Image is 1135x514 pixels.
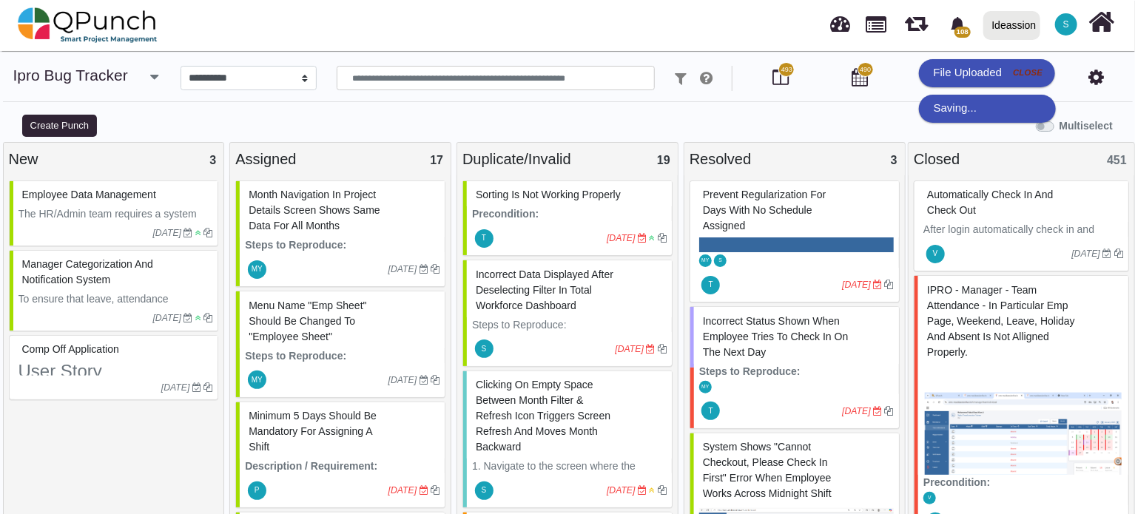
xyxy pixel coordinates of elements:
strong: Precondition: [472,208,539,220]
span: S [719,258,723,263]
span: MY [701,385,709,390]
span: P [255,487,260,494]
span: Thalha [701,276,720,294]
i: Clone [885,280,894,289]
span: #83221 [249,189,380,231]
strong: Precondition: [923,476,990,488]
i: Due Date [420,265,428,274]
div: Duplicate/Invalid [462,148,673,170]
span: #82893 [703,441,832,499]
img: qpunch-sp.fa6292f.png [18,3,158,47]
i: Clone [431,376,439,385]
span: #73546 [476,379,610,453]
span: V [928,496,932,501]
span: T [709,281,713,288]
i: Due Date [873,407,882,416]
span: Projects [866,10,887,33]
strong: Description / Requirement: [245,460,377,472]
i: [DATE] [607,485,636,496]
i: Due Date [638,234,647,243]
span: Selvarani [475,339,494,358]
span: Mohammed Yakub Raza Khan A [248,371,266,389]
a: bell fill108 [941,1,977,47]
i: close [1013,67,1043,79]
i: e.g: punch or !ticket or &Type or #Status or @username or $priority or *iteration or ^additionalf... [700,71,713,86]
span: 17 [430,154,443,166]
span: 490 [860,65,871,75]
i: Due Date [646,345,655,354]
i: [DATE] [388,375,417,385]
span: Mohammed Yakub Raza Khan A [699,381,712,393]
i: Due Date [183,229,192,237]
div: Assigned [235,148,445,170]
span: S [1063,20,1069,29]
a: Ideassion [977,1,1046,50]
p: The HR/Admin team requires a system that ensures that employee records remain accurate and up-to-... [18,206,213,331]
span: Iteration [905,7,928,32]
span: #82963 [249,410,377,453]
i: Clone [658,486,667,495]
span: #71643 [476,268,613,311]
b: Multiselect [1060,120,1113,132]
span: #81686 [703,189,826,231]
i: [DATE] [1072,248,1101,259]
span: T [709,408,713,415]
i: Low [195,314,201,322]
p: Steps to Reproduce: [472,317,667,333]
span: S [482,487,487,494]
img: 191168f5-5c88-4f53-9bdc-d7e29ff9843f.png [923,364,1123,475]
strong: Steps to Reproduce: [245,239,346,251]
span: Vinusha [923,492,936,504]
span: S [482,345,487,353]
span: Selvarani [475,481,494,500]
svg: bell fill [950,17,966,33]
strong: Steps to Reproduce: [245,350,346,362]
span: #59956 [927,284,1075,358]
span: 3 [209,154,216,166]
i: [DATE] [842,406,871,416]
span: MY [252,376,263,384]
i: Clone [431,486,439,495]
i: [DATE] [388,485,417,496]
span: Mohammed Yakub Raza Khan A [699,254,712,267]
span: 451 [1107,154,1127,166]
i: Clone [885,407,894,416]
span: T [482,234,486,242]
span: Mohammed Yakub Raza Khan A [248,260,266,279]
i: Due Date [420,376,428,385]
i: [DATE] [607,233,636,243]
i: Due Date [192,383,201,392]
span: Selvarani [1055,13,1077,35]
i: Clone [658,345,667,354]
i: [DATE] [842,280,871,290]
div: Notification [945,11,971,38]
i: [DATE] [153,228,182,238]
span: #65004 [22,258,153,285]
span: V [933,250,938,257]
span: Thalha [701,402,720,420]
span: MY [252,266,263,273]
span: Vinusha [926,245,945,263]
span: #81823 [703,315,849,358]
p: After login automatically check in and check out [923,222,1123,253]
i: [DATE] [616,344,644,354]
strong: Steps to Reproduce: [699,365,801,377]
a: ipro Bug Tracker [13,67,128,84]
div: Closed [914,148,1129,170]
span: Pritha [248,481,266,500]
i: [DATE] [388,264,417,274]
h3: User Story [18,361,213,382]
i: Low [195,229,201,237]
i: Due Date [638,486,647,495]
span: Thalha [475,229,494,248]
i: Clone [431,265,439,274]
i: Low [649,234,655,243]
p: 1. Navigate to the screen where the Month Filter and Refresh Icon are placed (e.g., Shift Roster, [472,459,667,505]
p: To ensure that leave, attendance regularization, and timesheet requests are routed to the appropr... [18,291,213,400]
div: Saving... [919,95,1056,123]
span: Dashboard [831,9,851,31]
span: #83146 [22,343,119,355]
i: Medium [649,486,655,495]
i: [DATE] [161,382,190,393]
span: 19 [657,154,670,166]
